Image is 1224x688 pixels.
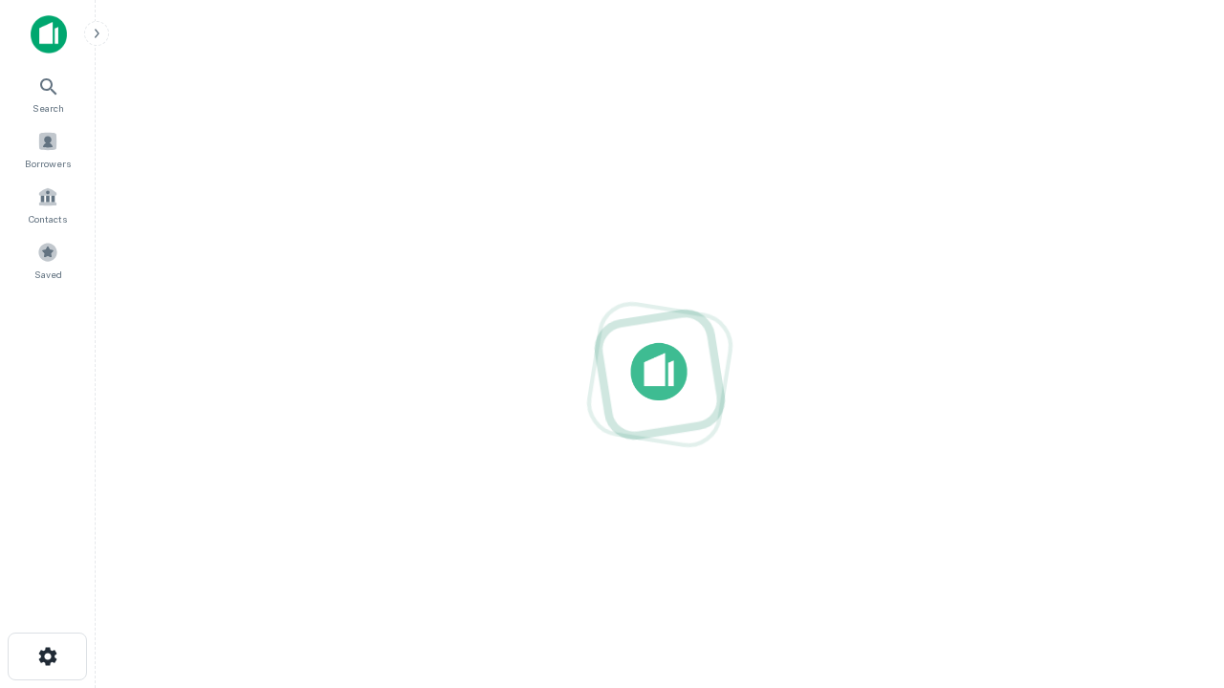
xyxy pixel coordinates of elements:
span: Borrowers [25,156,71,171]
a: Saved [6,234,90,286]
span: Search [33,100,64,116]
a: Search [6,68,90,119]
img: capitalize-icon.png [31,15,67,54]
span: Saved [34,267,62,282]
a: Borrowers [6,123,90,175]
a: Contacts [6,179,90,230]
span: Contacts [29,211,67,226]
iframe: Chat Widget [1128,474,1224,566]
